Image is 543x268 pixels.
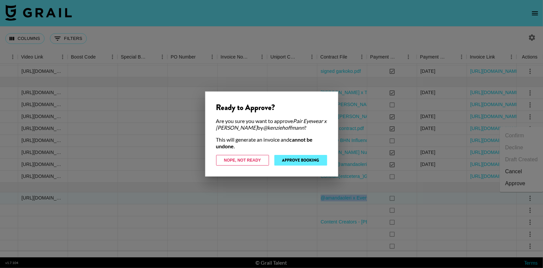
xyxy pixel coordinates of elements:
em: Pair Eyewear x [PERSON_NAME] [216,118,327,131]
div: Are you sure you want to approve by ? [216,118,327,131]
strong: cannot be undone [216,136,313,149]
button: Approve Booking [274,155,327,166]
div: Ready to Approve? [216,102,327,112]
div: This will generate an invoice and . [216,136,327,150]
button: Nope, Not Ready [216,155,269,166]
em: @ kenziehoffmann [263,124,305,131]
